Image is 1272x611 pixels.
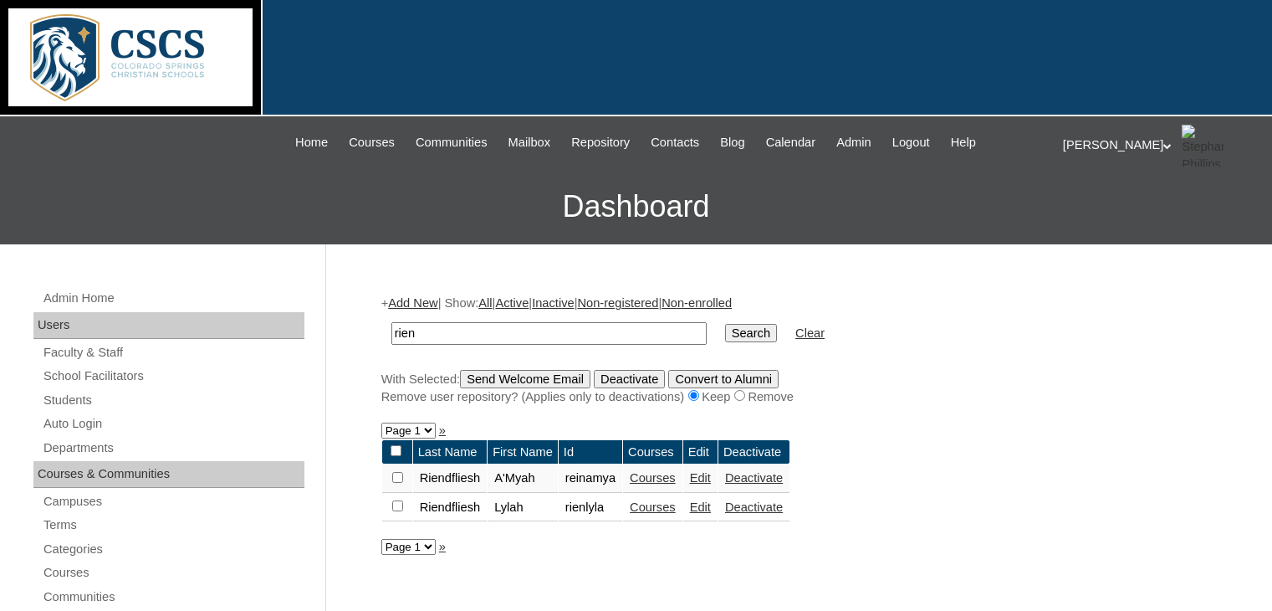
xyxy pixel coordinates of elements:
[42,438,304,459] a: Departments
[388,296,437,310] a: Add New
[559,465,622,493] td: reinamya
[836,133,871,152] span: Admin
[478,296,492,310] a: All
[1182,125,1223,167] img: Stephanie Phillips
[577,296,658,310] a: Non-registered
[1063,125,1255,167] div: [PERSON_NAME]
[725,471,783,485] a: Deactivate
[42,491,304,512] a: Campuses
[42,390,304,411] a: Students
[828,133,880,152] a: Admin
[559,440,622,465] td: Id
[559,494,622,522] td: rienlyla
[439,424,446,437] a: »
[508,133,551,152] span: Mailbox
[892,133,930,152] span: Logout
[42,562,304,583] a: Courses
[295,133,328,152] span: Home
[488,494,558,522] td: Lylah
[42,413,304,434] a: Auto Login
[651,133,699,152] span: Contacts
[766,133,815,152] span: Calendar
[662,296,732,310] a: Non-enrolled
[668,370,779,388] input: Convert to Alumni
[488,440,558,465] td: First Name
[951,133,976,152] span: Help
[413,465,488,493] td: Riendfliesh
[460,370,590,388] input: Send Welcome Email
[571,133,630,152] span: Repository
[500,133,559,152] a: Mailbox
[495,296,529,310] a: Active
[391,322,707,345] input: Search
[630,501,676,514] a: Courses
[340,133,403,152] a: Courses
[42,515,304,536] a: Terms
[42,587,304,608] a: Communities
[532,296,575,310] a: Inactive
[720,133,744,152] span: Blog
[488,465,558,493] td: A'Myah
[42,288,304,309] a: Admin Home
[630,471,676,485] a: Courses
[795,326,825,340] a: Clear
[42,539,304,560] a: Categories
[690,501,711,514] a: Edit
[563,133,638,152] a: Repository
[416,133,488,152] span: Communities
[33,312,304,339] div: Users
[718,440,789,465] td: Deactivate
[725,324,777,342] input: Search
[42,342,304,363] a: Faculty & Staff
[413,440,488,465] td: Last Name
[407,133,496,152] a: Communities
[413,494,488,522] td: Riendfliesh
[623,440,682,465] td: Courses
[712,133,753,152] a: Blog
[381,388,1209,406] div: Remove user repository? (Applies only to deactivations) Keep Remove
[287,133,336,152] a: Home
[690,471,711,485] a: Edit
[943,133,984,152] a: Help
[439,540,446,553] a: »
[884,133,938,152] a: Logout
[8,169,1264,244] h3: Dashboard
[594,370,665,388] input: Deactivate
[381,295,1209,405] div: + | Show: | | | |
[8,8,253,106] img: logo-white.png
[683,440,718,465] td: Edit
[642,133,708,152] a: Contacts
[758,133,824,152] a: Calendar
[349,133,395,152] span: Courses
[42,366,304,387] a: School Facilitators
[381,370,1209,406] div: With Selected:
[33,461,304,488] div: Courses & Communities
[725,501,783,514] a: Deactivate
